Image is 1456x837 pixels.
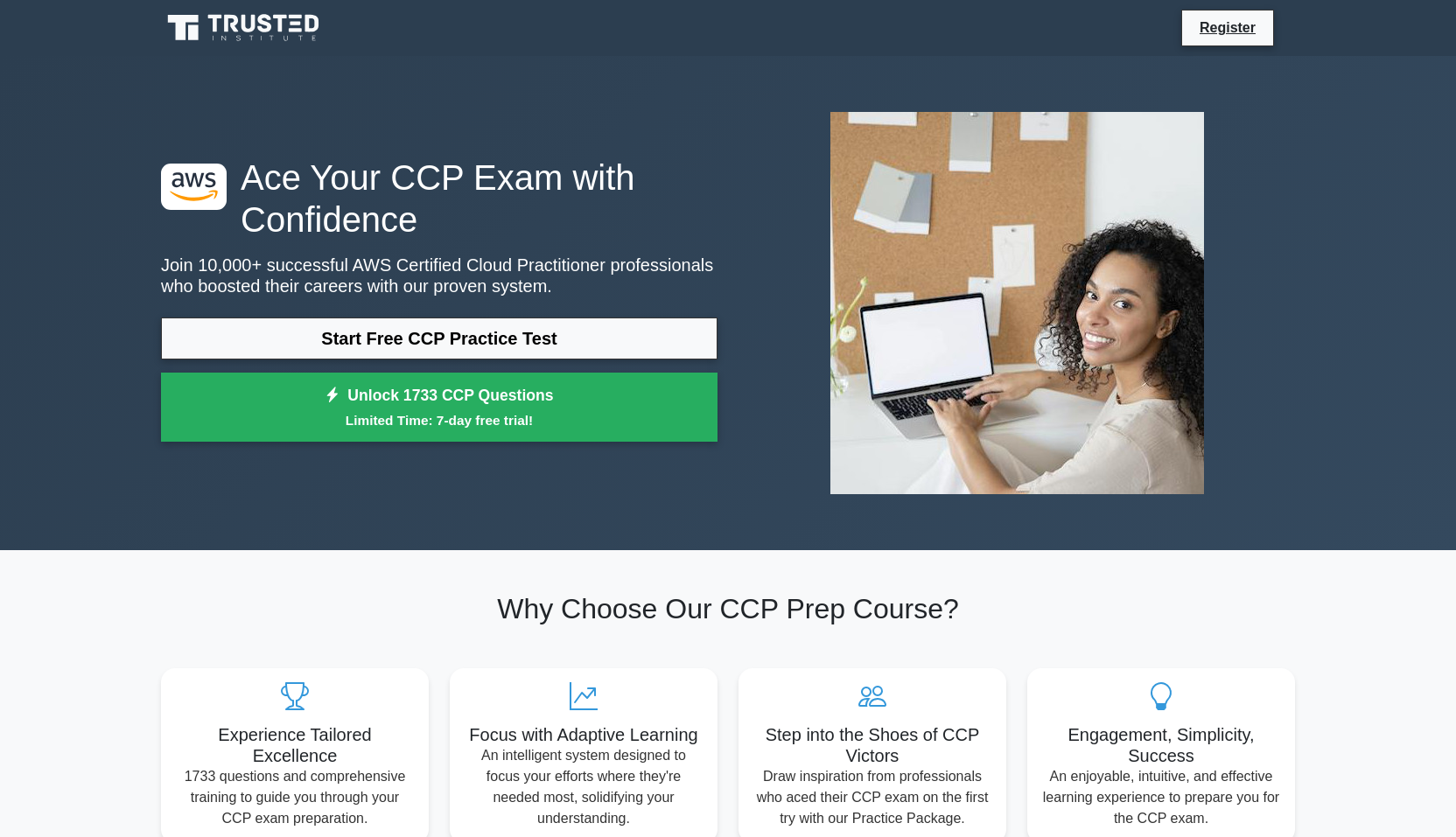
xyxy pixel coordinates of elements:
[1189,17,1266,38] a: Register
[1041,724,1281,766] h5: Engagement, Simplicity, Success
[161,157,717,241] h1: Ace Your CCP Exam with Confidence
[752,724,992,766] h5: Step into the Shoes of CCP Victors
[161,592,1295,625] h2: Why Choose Our CCP Prep Course?
[1041,766,1281,829] p: An enjoyable, intuitive, and effective learning experience to prepare you for the CCP exam.
[161,373,717,443] a: Unlock 1733 CCP QuestionsLimited Time: 7-day free trial!
[464,745,703,829] p: An intelligent system designed to focus your efforts where they're needed most, solidifying your ...
[175,766,415,829] p: 1733 questions and comprehensive training to guide you through your CCP exam preparation.
[175,724,415,766] h5: Experience Tailored Excellence
[464,724,703,745] h5: Focus with Adaptive Learning
[161,317,717,359] a: Start Free CCP Practice Test
[161,255,717,296] p: Join 10,000+ successful AWS Certified Cloud Practitioner professionals who boosted their careers ...
[183,410,696,430] small: Limited Time: 7-day free trial!
[752,766,992,829] p: Draw inspiration from professionals who aced their CCP exam on the first try with our Practice Pa...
